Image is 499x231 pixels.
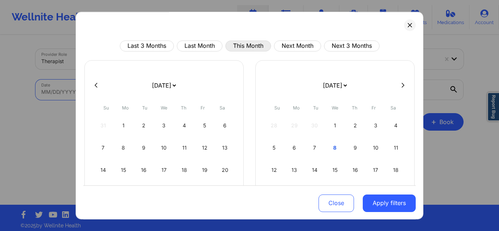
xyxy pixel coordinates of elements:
[94,182,113,203] div: Sun Sep 21 2025
[363,194,416,212] button: Apply filters
[326,115,344,136] div: Wed Oct 01 2025
[265,160,283,180] div: Sun Oct 12 2025
[386,160,405,180] div: Sat Oct 18 2025
[324,41,380,51] button: Next 3 Months
[391,105,396,111] abbr: Saturday
[346,115,365,136] div: Thu Oct 02 2025
[386,138,405,158] div: Sat Oct 11 2025
[386,115,405,136] div: Sat Oct 04 2025
[313,105,318,111] abbr: Tuesday
[216,160,234,180] div: Sat Sep 20 2025
[265,138,283,158] div: Sun Oct 05 2025
[120,41,174,51] button: Last 3 Months
[293,105,300,111] abbr: Monday
[175,182,194,203] div: Thu Sep 25 2025
[195,160,214,180] div: Fri Sep 19 2025
[195,115,214,136] div: Fri Sep 05 2025
[366,182,385,203] div: Fri Oct 24 2025
[305,160,324,180] div: Tue Oct 14 2025
[366,138,385,158] div: Fri Oct 10 2025
[177,41,222,51] button: Last Month
[332,105,338,111] abbr: Wednesday
[285,182,304,203] div: Mon Oct 20 2025
[326,160,344,180] div: Wed Oct 15 2025
[274,41,321,51] button: Next Month
[142,105,147,111] abbr: Tuesday
[201,105,205,111] abbr: Friday
[94,138,113,158] div: Sun Sep 07 2025
[319,194,354,212] button: Close
[175,138,194,158] div: Thu Sep 11 2025
[161,105,167,111] abbr: Wednesday
[386,182,405,203] div: Sat Oct 25 2025
[216,138,234,158] div: Sat Sep 13 2025
[134,182,153,203] div: Tue Sep 23 2025
[216,115,234,136] div: Sat Sep 06 2025
[326,182,344,203] div: Wed Oct 22 2025
[134,138,153,158] div: Tue Sep 09 2025
[181,105,186,111] abbr: Thursday
[372,105,376,111] abbr: Friday
[114,115,133,136] div: Mon Sep 01 2025
[326,138,344,158] div: Wed Oct 08 2025
[274,105,280,111] abbr: Sunday
[305,138,324,158] div: Tue Oct 07 2025
[195,138,214,158] div: Fri Sep 12 2025
[366,115,385,136] div: Fri Oct 03 2025
[285,138,304,158] div: Mon Oct 06 2025
[114,160,133,180] div: Mon Sep 15 2025
[155,138,174,158] div: Wed Sep 10 2025
[155,115,174,136] div: Wed Sep 03 2025
[366,160,385,180] div: Fri Oct 17 2025
[175,160,194,180] div: Thu Sep 18 2025
[225,41,271,51] button: This Month
[346,182,365,203] div: Thu Oct 23 2025
[352,105,357,111] abbr: Thursday
[114,138,133,158] div: Mon Sep 08 2025
[103,105,109,111] abbr: Sunday
[134,160,153,180] div: Tue Sep 16 2025
[155,182,174,203] div: Wed Sep 24 2025
[305,182,324,203] div: Tue Oct 21 2025
[122,105,129,111] abbr: Monday
[134,115,153,136] div: Tue Sep 02 2025
[155,160,174,180] div: Wed Sep 17 2025
[195,182,214,203] div: Fri Sep 26 2025
[265,182,283,203] div: Sun Oct 19 2025
[220,105,225,111] abbr: Saturday
[94,160,113,180] div: Sun Sep 14 2025
[346,160,365,180] div: Thu Oct 16 2025
[285,160,304,180] div: Mon Oct 13 2025
[216,182,234,203] div: Sat Sep 27 2025
[114,182,133,203] div: Mon Sep 22 2025
[175,115,194,136] div: Thu Sep 04 2025
[346,138,365,158] div: Thu Oct 09 2025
